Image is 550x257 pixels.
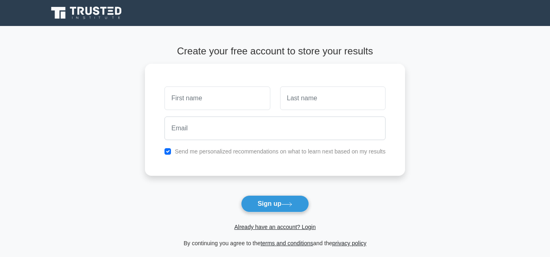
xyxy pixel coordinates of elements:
a: terms and conditions [261,240,313,246]
a: Already have an account? Login [234,224,316,230]
h4: Create your free account to store your results [145,45,405,57]
input: First name [164,86,270,110]
button: Sign up [241,195,309,212]
input: Email [164,117,386,140]
div: By continuing you agree to the and the [140,238,410,248]
input: Last name [280,86,386,110]
label: Send me personalized recommendations on what to learn next based on my results [175,148,386,155]
a: privacy policy [332,240,366,246]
